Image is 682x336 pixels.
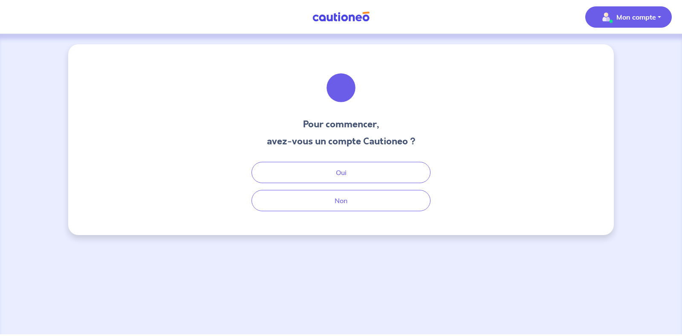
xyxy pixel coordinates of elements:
[599,10,613,24] img: illu_account_valid_menu.svg
[251,190,431,211] button: Non
[309,11,373,22] img: Cautioneo
[267,135,416,148] h3: avez-vous un compte Cautioneo ?
[267,118,416,131] h3: Pour commencer,
[251,162,431,183] button: Oui
[318,65,364,111] img: illu_welcome.svg
[585,6,672,28] button: illu_account_valid_menu.svgMon compte
[616,12,656,22] p: Mon compte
